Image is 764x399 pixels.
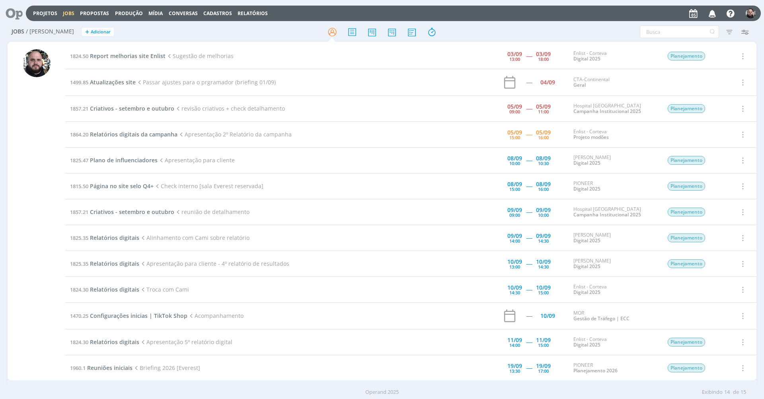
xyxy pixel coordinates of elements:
span: Planejamento [668,259,705,268]
div: PIONEER [573,181,655,192]
button: Cadastros [201,10,234,17]
span: 1857.21 [70,208,88,216]
span: 1825.35 [70,234,88,241]
div: 05/09 [507,130,522,135]
a: Projetos [33,10,57,17]
span: Jobs [12,28,24,35]
span: ----- [526,208,532,216]
div: 18:00 [538,57,549,61]
span: Cadastros [203,10,232,17]
span: Exibindo [702,388,723,396]
span: 14 [724,388,730,396]
div: 09/09 [507,233,522,239]
button: G [745,6,756,20]
div: Hospital [GEOGRAPHIC_DATA] [573,103,655,115]
div: 09/09 [536,207,551,213]
a: 1825.35Relatórios digitais [70,234,139,241]
img: G [23,49,51,77]
div: 14:00 [509,343,520,347]
span: Criativos - setembro e outubro [90,105,174,112]
span: Propostas [80,10,109,17]
span: Planejamento [668,208,705,216]
img: G [746,8,756,18]
span: Planejamento [668,338,705,346]
a: 1815.50Página no site selo Q4+ [70,182,154,190]
a: 1857.21Criativos - setembro e outubro [70,208,174,216]
div: 13:30 [509,369,520,373]
div: 16:00 [538,187,549,191]
div: Enlist - Corteva [573,51,655,62]
a: 1960.1Reuniões iniciais [70,364,133,372]
div: 10/09 [536,285,551,290]
div: 05/09 [536,104,551,109]
button: Mídia [146,10,165,17]
div: 19/09 [507,363,522,369]
span: Report melhorias site Enlist [90,52,166,60]
div: PIONEER [573,362,655,374]
span: ----- [526,286,532,293]
span: Atualizações site [90,78,136,86]
span: Alinhamento com Cami sobre relatório [139,234,249,241]
a: Digital 2025 [573,289,600,296]
div: [PERSON_NAME] [573,258,655,270]
div: 10/09 [507,259,522,265]
span: Apresentação para cliente - 4º relatório de resultados [139,260,289,267]
div: 11:00 [538,109,549,114]
span: de [733,388,739,396]
button: +Adicionar [82,28,114,36]
div: 10:00 [509,161,520,165]
a: 1857.21Criativos - setembro e outubro [70,105,174,112]
span: Apresentação 2º Relatório da campanha [177,130,292,138]
span: Adicionar [91,29,111,35]
div: ----- [526,80,532,85]
span: Configurações inicias | TikTok Shop [90,312,187,319]
div: 05/09 [536,130,551,135]
div: 08/09 [507,181,522,187]
span: Relatórios digitais da campanha [90,130,177,138]
span: Planejamento [668,156,705,165]
a: 1825.47Plano de influenciadores [70,156,158,164]
div: 14:00 [509,239,520,243]
span: ----- [526,130,532,138]
span: Planejamento [668,104,705,113]
a: Relatórios [238,10,268,17]
div: 11/09 [536,337,551,343]
span: Check interno [sala Everest reservada] [154,182,263,190]
div: Enlist - Corteva [573,284,655,296]
div: 10/09 [536,259,551,265]
a: 1824.50Report melhorias site Enlist [70,52,166,60]
span: Criativos - setembro e outubro [90,208,174,216]
span: ----- [526,260,532,267]
span: Troca com Cami [139,286,189,293]
span: ----- [526,234,532,241]
span: Planejamento [668,364,705,372]
div: [PERSON_NAME] [573,155,655,166]
a: Digital 2025 [573,185,600,192]
a: Mídia [148,10,163,17]
span: 15 [741,388,746,396]
div: CTA-Continental [573,77,655,88]
div: Enlist - Corteva [573,337,655,348]
div: 03/09 [507,51,522,57]
div: 10/09 [507,285,522,290]
a: Projeto modões [573,134,609,140]
div: 14:30 [538,239,549,243]
a: 1864.20Relatórios digitais da campanha [70,130,177,138]
div: 15:00 [509,187,520,191]
div: 16:00 [538,135,549,140]
div: Hospital [GEOGRAPHIC_DATA] [573,206,655,218]
div: 10/09 [540,313,555,319]
span: 1470.25 [70,312,88,319]
span: 1824.30 [70,339,88,346]
span: / [PERSON_NAME] [26,28,74,35]
div: 08/09 [536,156,551,161]
a: 1824.30Relatórios digitais [70,338,139,346]
div: 15:00 [538,290,549,295]
span: 1960.1 [70,364,86,372]
div: 08/09 [536,181,551,187]
span: Relatórios digitais [90,234,139,241]
span: ----- [526,182,532,190]
span: Apresentação 5º relatório digital [139,338,232,346]
div: [PERSON_NAME] [573,232,655,244]
div: 13:00 [509,57,520,61]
